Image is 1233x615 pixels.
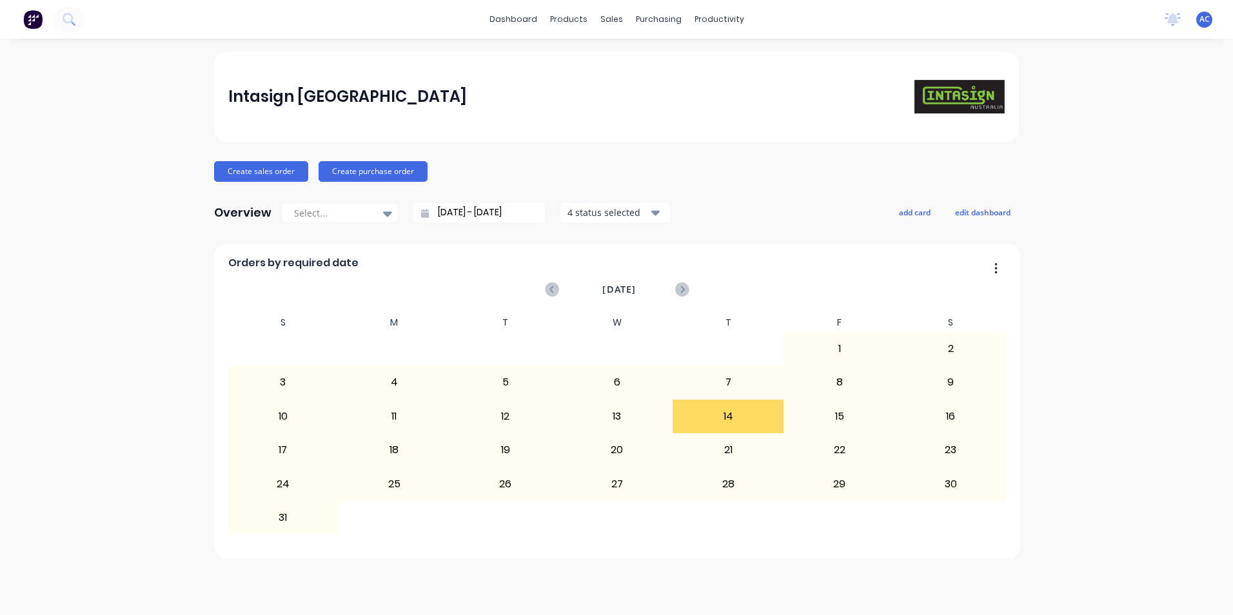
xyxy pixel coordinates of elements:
div: M [339,313,450,332]
div: T [450,313,562,332]
div: 2 [896,333,1006,365]
div: 4 [339,366,449,398]
img: Factory [23,10,43,29]
div: 3 [228,366,339,398]
div: 5 [451,366,561,398]
div: Overview [214,200,271,226]
span: [DATE] [602,282,636,297]
div: 10 [228,400,339,433]
div: S [895,313,1007,332]
div: 20 [562,434,672,466]
div: productivity [688,10,751,29]
div: products [544,10,594,29]
div: 13 [562,400,672,433]
img: Intasign Australia [914,80,1005,114]
div: 19 [451,434,561,466]
span: Orders by required date [228,255,359,271]
button: Create purchase order [319,161,428,182]
div: 28 [673,467,784,500]
div: 7 [673,366,784,398]
div: 27 [562,467,672,500]
button: Create sales order [214,161,308,182]
button: edit dashboard [947,204,1019,220]
div: 8 [784,366,894,398]
a: dashboard [483,10,544,29]
div: S [228,313,339,332]
button: 4 status selected [560,203,670,222]
div: 14 [673,400,784,433]
div: 23 [896,434,1006,466]
div: 30 [896,467,1006,500]
div: 16 [896,400,1006,433]
div: 15 [784,400,894,433]
div: 9 [896,366,1006,398]
div: 6 [562,366,672,398]
div: 24 [228,467,339,500]
div: F [784,313,895,332]
div: 21 [673,434,784,466]
div: 29 [784,467,894,500]
div: 11 [339,400,449,433]
div: 25 [339,467,449,500]
span: AC [1199,14,1210,25]
div: purchasing [629,10,688,29]
div: 26 [451,467,561,500]
div: 12 [451,400,561,433]
div: 1 [784,333,894,365]
div: 18 [339,434,449,466]
div: 17 [228,434,339,466]
div: Intasign [GEOGRAPHIC_DATA] [228,84,467,110]
div: W [561,313,673,332]
div: 31 [228,502,339,534]
button: add card [891,204,939,220]
div: 22 [784,434,894,466]
div: T [673,313,784,332]
div: 4 status selected [567,206,649,219]
div: sales [594,10,629,29]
